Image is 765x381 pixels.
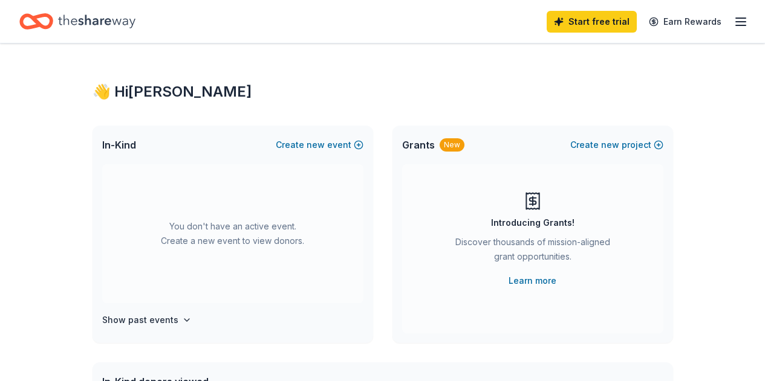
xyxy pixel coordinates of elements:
[547,11,637,33] a: Start free trial
[102,138,136,152] span: In-Kind
[509,274,556,288] a: Learn more
[402,138,435,152] span: Grants
[102,313,178,327] h4: Show past events
[440,138,464,152] div: New
[642,11,729,33] a: Earn Rewards
[102,313,192,327] button: Show past events
[307,138,325,152] span: new
[570,138,663,152] button: Createnewproject
[491,216,575,230] div: Introducing Grants!
[93,82,673,101] div: 👋 Hi [PERSON_NAME]
[451,235,615,269] div: Discover thousands of mission-aligned grant opportunities.
[601,138,619,152] span: new
[102,164,363,303] div: You don't have an active event. Create a new event to view donors.
[276,138,363,152] button: Createnewevent
[19,7,135,36] a: Home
